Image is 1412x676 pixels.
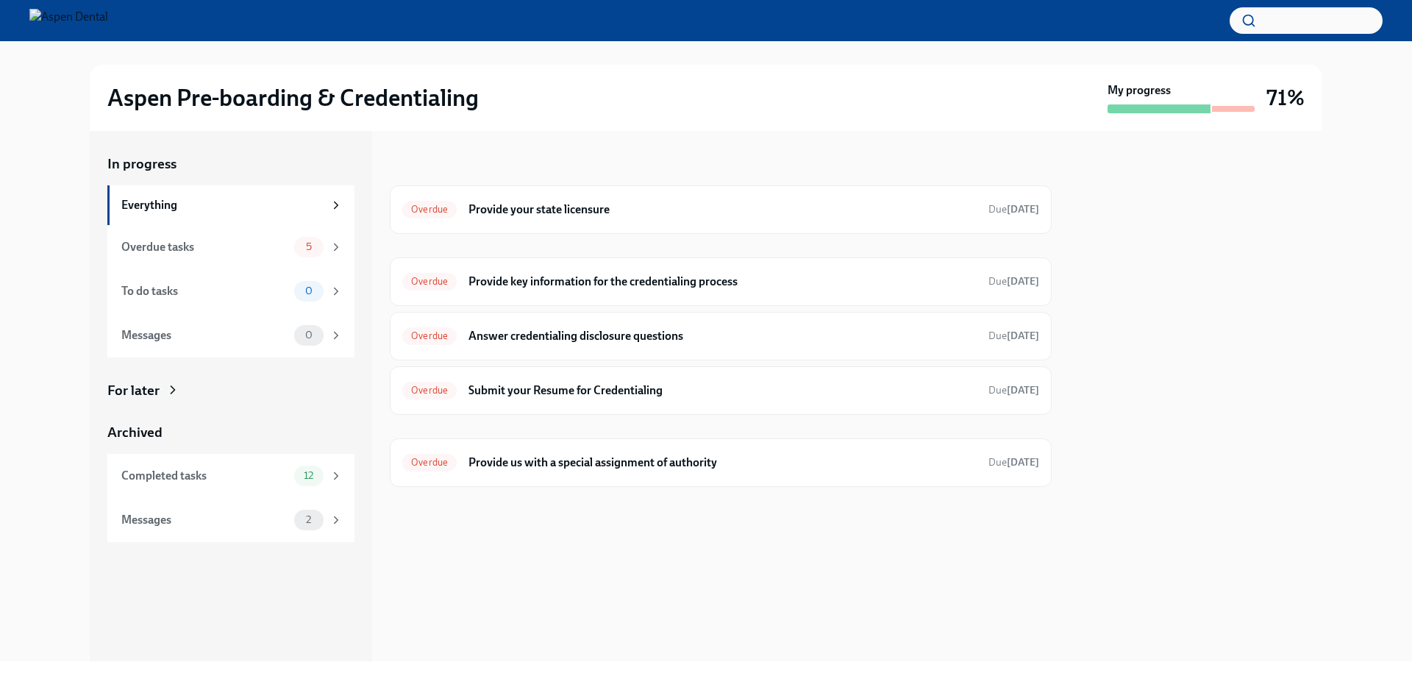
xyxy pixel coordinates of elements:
a: Everything [107,185,354,225]
a: OverdueSubmit your Resume for CredentialingDue[DATE] [402,379,1039,402]
strong: [DATE] [1007,456,1039,469]
span: July 20th, 2025 10:00 [988,274,1039,288]
span: August 1st, 2025 10:00 [988,455,1039,469]
h6: Provide your state licensure [468,202,977,218]
a: OverdueAnswer credentialing disclosure questionsDue[DATE] [402,324,1039,348]
a: Archived [107,423,354,442]
a: Completed tasks12 [107,454,354,498]
h6: Provide key information for the credentialing process [468,274,977,290]
span: July 20th, 2025 10:00 [988,202,1039,216]
span: July 20th, 2025 10:00 [988,329,1039,343]
a: OverdueProvide us with a special assignment of authorityDue[DATE] [402,451,1039,474]
div: Messages [121,512,288,528]
div: Completed tasks [121,468,288,484]
span: 2 [297,514,320,525]
strong: [DATE] [1007,203,1039,216]
strong: [DATE] [1007,330,1039,342]
a: Overdue tasks5 [107,225,354,269]
span: Due [988,203,1039,216]
span: Overdue [402,457,457,468]
span: 12 [295,470,322,481]
a: Messages2 [107,498,354,542]
a: OverdueProvide your state licensureDue[DATE] [402,198,1039,221]
a: In progress [107,154,354,174]
a: For later [107,381,354,400]
span: Overdue [402,330,457,341]
a: OverdueProvide key information for the credentialing processDue[DATE] [402,270,1039,293]
span: 0 [296,285,321,296]
span: Due [988,275,1039,288]
div: Messages [121,327,288,344]
img: Aspen Dental [29,9,108,32]
div: Overdue tasks [121,239,288,255]
span: Overdue [402,385,457,396]
span: Due [988,384,1039,396]
div: To do tasks [121,283,288,299]
span: Due [988,456,1039,469]
h6: Submit your Resume for Credentialing [468,383,977,399]
h3: 71% [1266,85,1305,111]
h6: Provide us with a special assignment of authority [468,455,977,471]
span: July 20th, 2025 10:00 [988,383,1039,397]
span: 5 [297,241,321,252]
div: Everything [121,197,324,213]
strong: My progress [1108,82,1171,99]
span: Overdue [402,204,457,215]
span: Due [988,330,1039,342]
h2: Aspen Pre-boarding & Credentialing [107,83,479,113]
a: To do tasks0 [107,269,354,313]
h6: Answer credentialing disclosure questions [468,328,977,344]
a: Messages0 [107,313,354,357]
strong: [DATE] [1007,384,1039,396]
span: 0 [296,330,321,341]
div: For later [107,381,160,400]
strong: [DATE] [1007,275,1039,288]
div: In progress [390,154,459,174]
span: Overdue [402,276,457,287]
